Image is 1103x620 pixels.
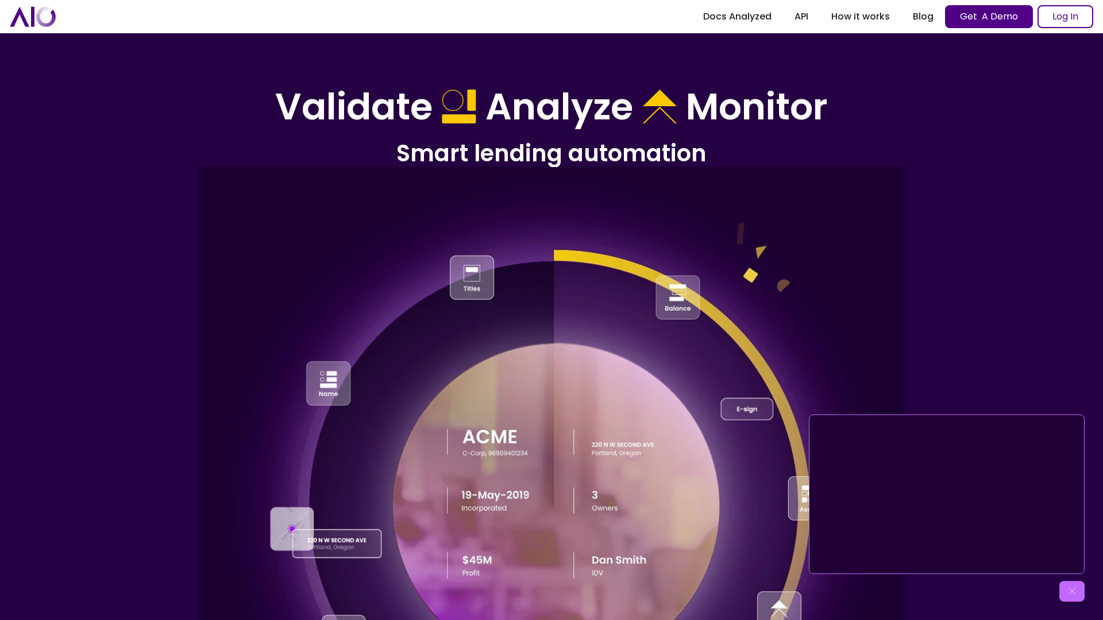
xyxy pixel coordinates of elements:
a: Get A Demo [945,5,1033,28]
a: home [10,6,56,26]
h1: Validate [275,85,433,129]
a: Docs Analyzed [692,6,783,27]
a: API [783,6,820,27]
a: Log In [1038,5,1093,28]
h1: Monitor [686,85,828,129]
a: How it works [820,6,901,27]
a: Blog [901,6,945,27]
h2: Smart lending automation [224,138,879,168]
h1: Analyze [485,85,633,129]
